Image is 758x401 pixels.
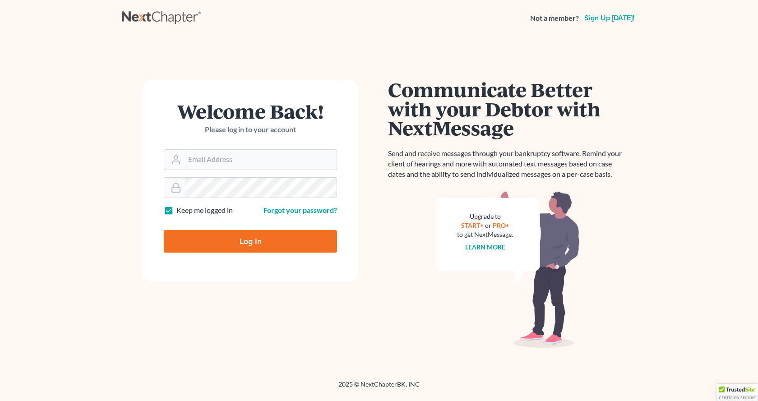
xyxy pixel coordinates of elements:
[530,13,579,23] strong: Not a member?
[263,206,337,214] a: Forgot your password?
[388,148,627,180] p: Send and receive messages through your bankruptcy software. Remind your client of hearings and mo...
[164,101,337,121] h1: Welcome Back!
[388,80,627,138] h1: Communicate Better with your Debtor with NextMessage
[164,230,337,253] input: Log In
[493,221,509,229] a: PRO+
[461,221,484,229] a: START+
[582,14,636,22] a: Sign up [DATE]!
[164,124,337,135] p: Please log in to your account
[176,205,233,216] label: Keep me logged in
[457,212,513,221] div: Upgrade to
[716,384,758,401] div: TrustedSite Certified
[185,150,337,170] input: Email Address
[465,243,505,251] a: Learn more
[457,230,513,239] div: to get NextMessage.
[122,380,636,396] div: 2025 © NextChapterBK, INC
[435,190,580,348] img: nextmessage_bg-59042aed3d76b12b5cd301f8e5b87938c9018125f34e5fa2b7a6b67550977c72.svg
[485,221,491,229] span: or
